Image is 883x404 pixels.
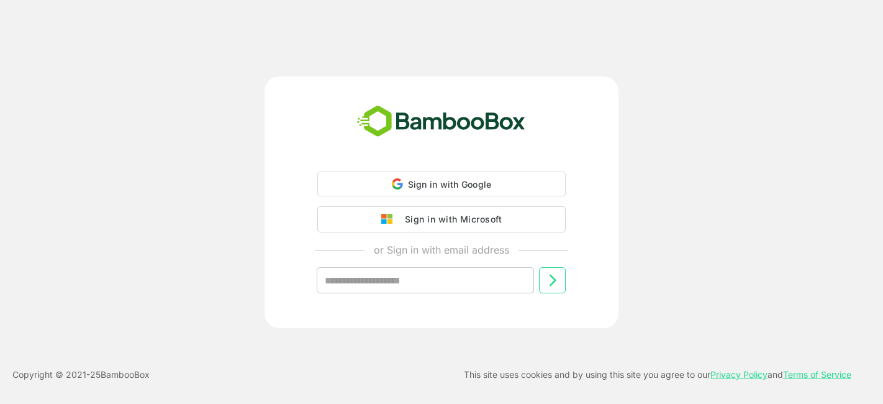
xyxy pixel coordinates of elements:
p: or Sign in with email address [374,242,509,257]
a: Terms of Service [783,369,851,380]
div: Sign in with Google [317,172,566,196]
div: Sign in with Microsoft [399,211,502,227]
button: Sign in with Microsoft [317,206,566,232]
img: google [381,214,399,225]
p: Copyright © 2021- 25 BambooBox [12,367,150,382]
span: Sign in with Google [408,179,492,190]
a: Privacy Policy [710,369,768,380]
p: This site uses cookies and by using this site you agree to our and [464,367,851,382]
img: bamboobox [350,101,532,142]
